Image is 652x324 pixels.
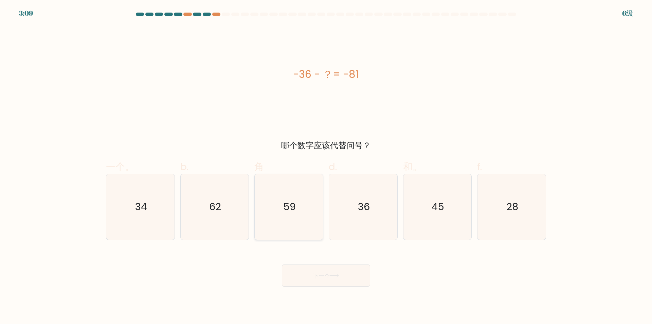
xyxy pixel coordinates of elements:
[403,160,422,173] font: 和。
[358,200,370,214] text: 36
[477,160,482,173] font: f.
[209,200,221,214] text: 62
[19,8,33,18] font: 3:09
[293,67,359,82] font: -36 - ？= -81
[281,140,371,151] font: 哪个数字应该代替问号？
[254,160,264,173] font: 角
[329,160,337,173] font: d.
[313,272,330,279] font: 下一个
[282,265,370,287] button: 下一个
[283,200,296,214] text: 59
[506,200,518,214] text: 28
[180,160,188,173] font: b.
[432,200,444,214] text: 45
[106,160,134,173] font: 一个。
[622,8,633,18] font: 6级
[135,200,147,214] text: 34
